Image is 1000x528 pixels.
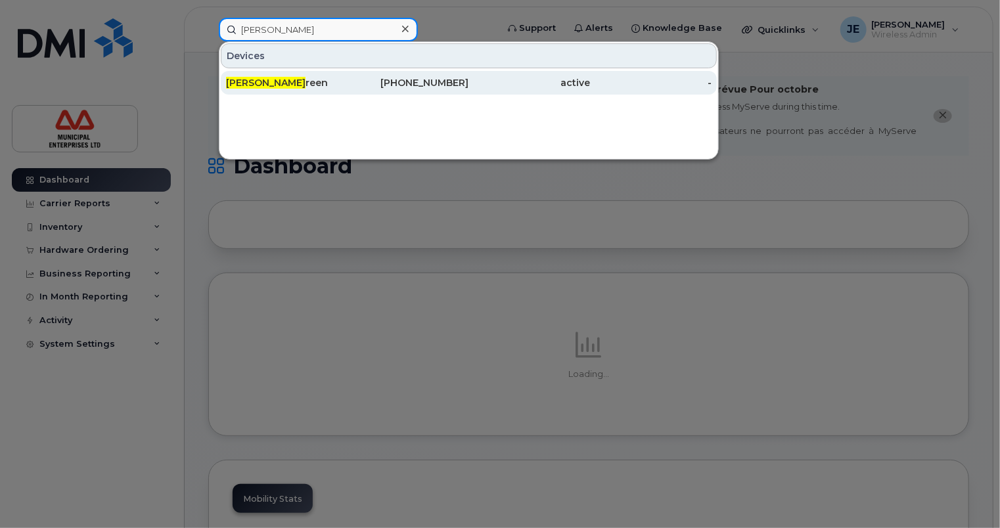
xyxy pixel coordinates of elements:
[226,76,348,89] div: reen
[221,43,717,68] div: Devices
[469,76,591,89] div: active
[226,77,306,89] span: [PERSON_NAME]
[221,71,717,95] a: [PERSON_NAME]reen[PHONE_NUMBER]active-
[348,76,469,89] div: [PHONE_NUMBER]
[590,76,712,89] div: -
